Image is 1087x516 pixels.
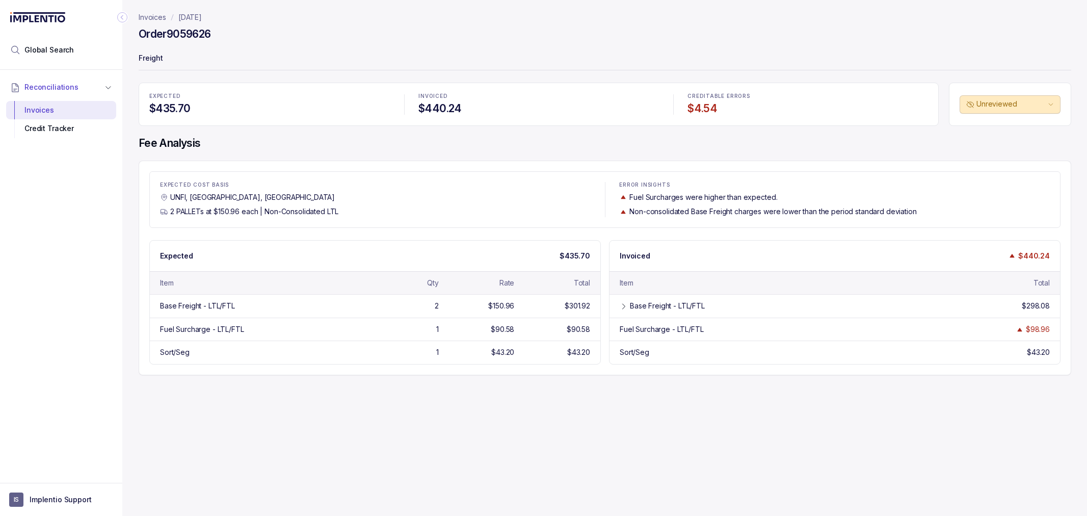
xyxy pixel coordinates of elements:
[139,49,1071,69] p: Freight
[139,12,166,22] a: Invoices
[1016,326,1024,333] img: trend image
[24,45,74,55] span: Global Search
[619,182,1050,188] p: ERROR INSIGHTS
[6,76,116,98] button: Reconciliations
[1027,347,1050,357] div: $43.20
[976,99,1046,109] p: Unreviewed
[149,101,390,116] h4: $435.70
[160,324,244,334] div: Fuel Surcharge - LTL/FTL
[687,93,928,99] p: CREDITABLE ERRORS
[687,101,928,116] h4: $4.54
[499,278,514,288] div: Rate
[418,101,659,116] h4: $440.24
[9,493,113,507] button: User initialsImplentio Support
[491,324,514,334] div: $90.58
[960,95,1061,114] button: Unreviewed
[1008,252,1016,260] img: trend image
[6,99,116,140] div: Reconciliations
[160,182,591,188] p: EXPECTED COST BASIS
[149,93,390,99] p: EXPECTED
[160,278,173,288] div: Item
[170,192,335,202] p: UNFI, [GEOGRAPHIC_DATA], [GEOGRAPHIC_DATA]
[14,101,108,119] div: Invoices
[160,347,190,357] div: Sort/Seg
[170,207,338,217] p: 2 PALLETs at $150.96 each | Non-Consolidated LTL
[436,324,439,334] div: 1
[491,347,514,357] div: $43.20
[560,251,590,261] p: $435.70
[14,119,108,138] div: Credit Tracker
[630,301,705,311] div: Base Freight - LTL/FTL
[574,278,590,288] div: Total
[619,193,627,201] img: trend image
[116,11,128,23] div: Collapse Icon
[1022,301,1050,311] div: $298.08
[139,27,210,41] h4: Order 9059626
[435,301,439,311] div: 2
[139,136,1071,150] h4: Fee Analysis
[620,347,649,357] div: Sort/Seg
[418,93,659,99] p: INVOICED
[1026,324,1050,334] div: $98.96
[1018,251,1050,261] p: $440.24
[30,495,92,505] p: Implentio Support
[567,347,590,357] div: $43.20
[160,301,235,311] div: Base Freight - LTL/FTL
[629,192,777,202] p: Fuel Surcharges were higher than expected.
[565,301,590,311] div: $301.92
[488,301,514,311] div: $150.96
[1033,278,1050,288] div: Total
[427,278,439,288] div: Qty
[620,278,633,288] div: Item
[629,207,916,217] p: Non-consolidated Base Freight charges were lower than the period standard deviation
[160,251,193,261] p: Expected
[619,208,627,216] img: trend image
[139,12,202,22] nav: breadcrumb
[9,493,23,507] span: User initials
[567,324,590,334] div: $90.58
[436,347,439,357] div: 1
[24,82,78,92] span: Reconciliations
[620,251,650,261] p: Invoiced
[620,324,704,334] div: Fuel Surcharge - LTL/FTL
[178,12,202,22] a: [DATE]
